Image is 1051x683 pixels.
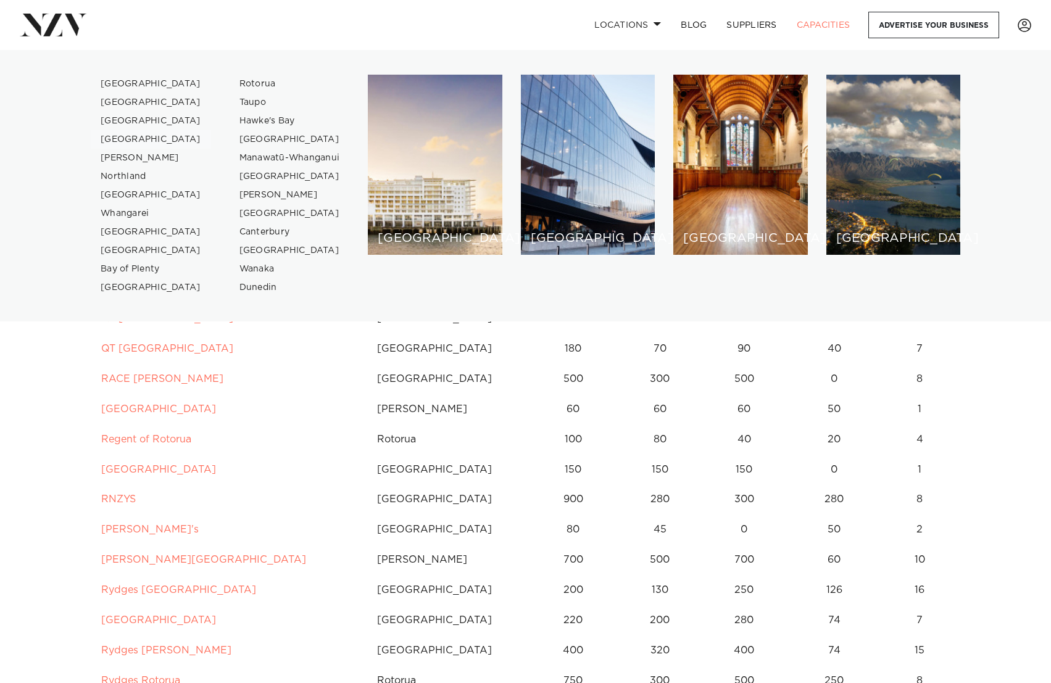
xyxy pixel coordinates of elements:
[699,635,789,666] td: 400
[699,334,789,364] td: 90
[367,484,525,515] td: [GEOGRAPHIC_DATA]
[525,575,621,605] td: 200
[101,645,231,655] a: Rydges [PERSON_NAME]
[521,75,655,255] a: Wellington venues [GEOGRAPHIC_DATA]
[230,260,350,278] a: Wanaka
[787,12,860,38] a: Capacities
[230,204,350,223] a: [GEOGRAPHIC_DATA]
[789,605,879,635] td: 74
[230,278,350,297] a: Dunedin
[230,167,350,186] a: [GEOGRAPHIC_DATA]
[717,12,786,38] a: SUPPLIERS
[91,130,211,149] a: [GEOGRAPHIC_DATA]
[101,465,216,474] a: [GEOGRAPHIC_DATA]
[699,575,789,605] td: 250
[367,515,525,545] td: [GEOGRAPHIC_DATA]
[367,334,525,364] td: [GEOGRAPHIC_DATA]
[621,545,699,575] td: 500
[20,14,87,36] img: nzv-logo.png
[91,186,211,204] a: [GEOGRAPHIC_DATA]
[879,424,960,455] td: 4
[367,455,525,485] td: [GEOGRAPHIC_DATA]
[525,605,621,635] td: 220
[91,241,211,260] a: [GEOGRAPHIC_DATA]
[367,635,525,666] td: [GEOGRAPHIC_DATA]
[699,605,789,635] td: 280
[789,424,879,455] td: 20
[101,434,191,444] a: Regent of Rotorua
[621,605,699,635] td: 200
[621,455,699,485] td: 150
[879,484,960,515] td: 8
[671,12,717,38] a: BLOG
[879,394,960,424] td: 1
[368,75,502,255] a: Auckland venues [GEOGRAPHIC_DATA]
[879,635,960,666] td: 15
[91,223,211,241] a: [GEOGRAPHIC_DATA]
[91,149,211,167] a: [PERSON_NAME]
[879,545,960,575] td: 10
[525,635,621,666] td: 400
[367,605,525,635] td: [GEOGRAPHIC_DATA]
[789,334,879,364] td: 40
[367,575,525,605] td: [GEOGRAPHIC_DATA]
[699,545,789,575] td: 700
[789,575,879,605] td: 126
[868,12,999,38] a: Advertise your business
[230,223,350,241] a: Canterbury
[621,424,699,455] td: 80
[101,494,136,504] a: RNZYS
[101,374,223,384] a: RACE [PERSON_NAME]
[621,635,699,666] td: 320
[531,232,646,245] h6: [GEOGRAPHIC_DATA]
[879,515,960,545] td: 2
[367,424,525,455] td: Rotorua
[525,545,621,575] td: 700
[789,364,879,394] td: 0
[525,484,621,515] td: 900
[789,394,879,424] td: 50
[879,334,960,364] td: 7
[101,404,216,414] a: [GEOGRAPHIC_DATA]
[91,204,211,223] a: Whangarei
[230,130,350,149] a: [GEOGRAPHIC_DATA]
[91,112,211,130] a: [GEOGRAPHIC_DATA]
[699,484,789,515] td: 300
[789,455,879,485] td: 0
[683,232,798,245] h6: [GEOGRAPHIC_DATA]
[367,545,525,575] td: [PERSON_NAME]
[621,364,699,394] td: 300
[621,334,699,364] td: 70
[525,334,621,364] td: 180
[879,364,960,394] td: 8
[230,112,350,130] a: Hawke's Bay
[230,186,350,204] a: [PERSON_NAME]
[699,515,789,545] td: 0
[230,241,350,260] a: [GEOGRAPHIC_DATA]
[367,364,525,394] td: [GEOGRAPHIC_DATA]
[525,515,621,545] td: 80
[826,75,961,255] a: Queenstown venues [GEOGRAPHIC_DATA]
[699,424,789,455] td: 40
[789,515,879,545] td: 50
[101,524,199,534] a: [PERSON_NAME]'s
[101,585,256,595] a: Rydges [GEOGRAPHIC_DATA]
[101,555,306,565] a: [PERSON_NAME][GEOGRAPHIC_DATA]
[584,12,671,38] a: Locations
[367,394,525,424] td: [PERSON_NAME]
[230,75,350,93] a: Rotorua
[789,545,879,575] td: 60
[91,278,211,297] a: [GEOGRAPHIC_DATA]
[621,484,699,515] td: 280
[879,455,960,485] td: 1
[699,364,789,394] td: 500
[699,455,789,485] td: 150
[101,344,233,354] a: QT [GEOGRAPHIC_DATA]
[525,394,621,424] td: 60
[789,635,879,666] td: 74
[836,232,951,245] h6: [GEOGRAPHIC_DATA]
[525,364,621,394] td: 500
[91,260,211,278] a: Bay of Plenty
[91,167,211,186] a: Northland
[621,575,699,605] td: 130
